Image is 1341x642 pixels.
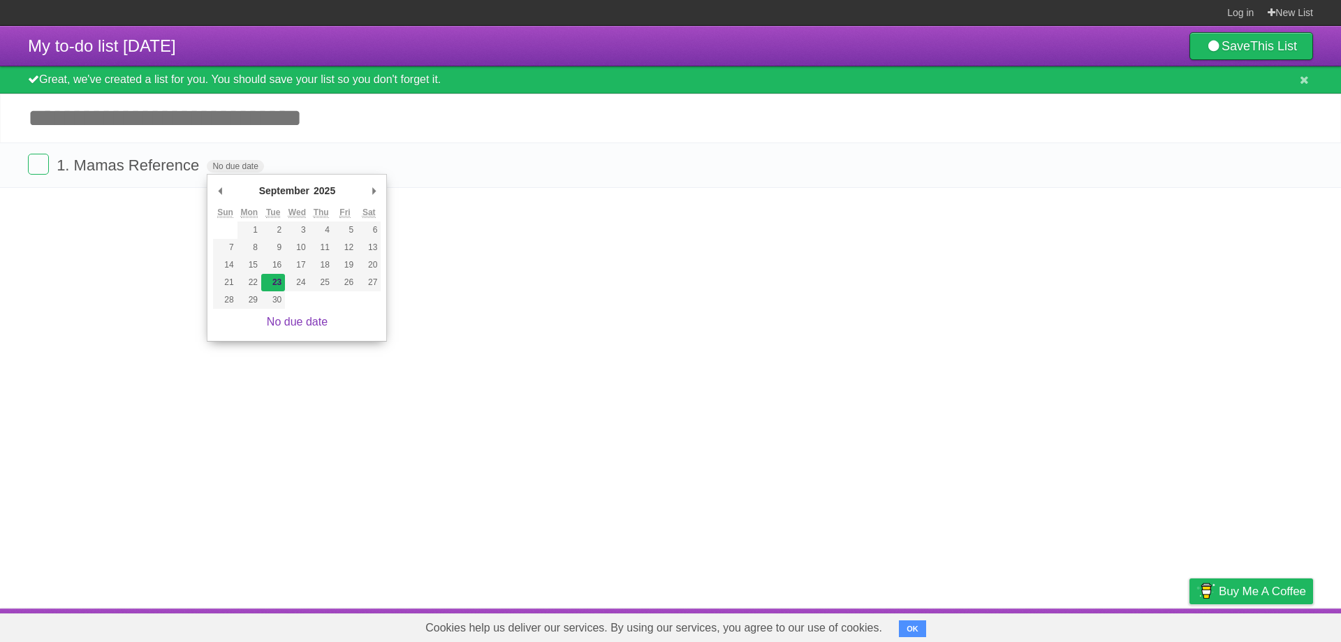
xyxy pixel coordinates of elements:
[1050,612,1106,639] a: Developers
[357,239,381,256] button: 13
[207,160,263,173] span: No due date
[333,239,357,256] button: 12
[333,256,357,274] button: 19
[261,221,285,239] button: 2
[1124,612,1155,639] a: Terms
[285,239,309,256] button: 10
[261,239,285,256] button: 9
[261,291,285,309] button: 30
[213,239,237,256] button: 7
[357,256,381,274] button: 20
[217,207,233,218] abbr: Sunday
[241,207,258,218] abbr: Monday
[314,207,329,218] abbr: Thursday
[213,291,237,309] button: 28
[28,154,49,175] label: Done
[257,180,312,201] div: September
[309,221,333,239] button: 4
[237,221,261,239] button: 1
[1189,32,1313,60] a: SaveThis List
[285,274,309,291] button: 24
[237,256,261,274] button: 15
[309,256,333,274] button: 18
[213,274,237,291] button: 21
[367,180,381,201] button: Next Month
[261,274,285,291] button: 23
[1250,39,1297,53] b: This List
[1225,612,1313,639] a: Suggest a feature
[213,180,227,201] button: Previous Month
[266,207,280,218] abbr: Tuesday
[213,256,237,274] button: 14
[267,316,328,328] a: No due date
[1219,579,1306,604] span: Buy me a coffee
[357,274,381,291] button: 27
[309,239,333,256] button: 11
[261,256,285,274] button: 16
[309,274,333,291] button: 25
[333,221,357,239] button: 5
[237,291,261,309] button: 29
[288,207,306,218] abbr: Wednesday
[285,221,309,239] button: 3
[285,256,309,274] button: 17
[362,207,376,218] abbr: Saturday
[1196,579,1215,603] img: Buy me a coffee
[1189,578,1313,604] a: Buy me a coffee
[28,36,176,55] span: My to-do list [DATE]
[57,156,203,174] span: 1. Mamas Reference
[333,274,357,291] button: 26
[237,239,261,256] button: 8
[339,207,350,218] abbr: Friday
[1004,612,1033,639] a: About
[411,614,896,642] span: Cookies help us deliver our services. By using our services, you agree to our use of cookies.
[357,221,381,239] button: 6
[899,620,926,637] button: OK
[312,180,337,201] div: 2025
[237,274,261,291] button: 22
[1171,612,1208,639] a: Privacy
